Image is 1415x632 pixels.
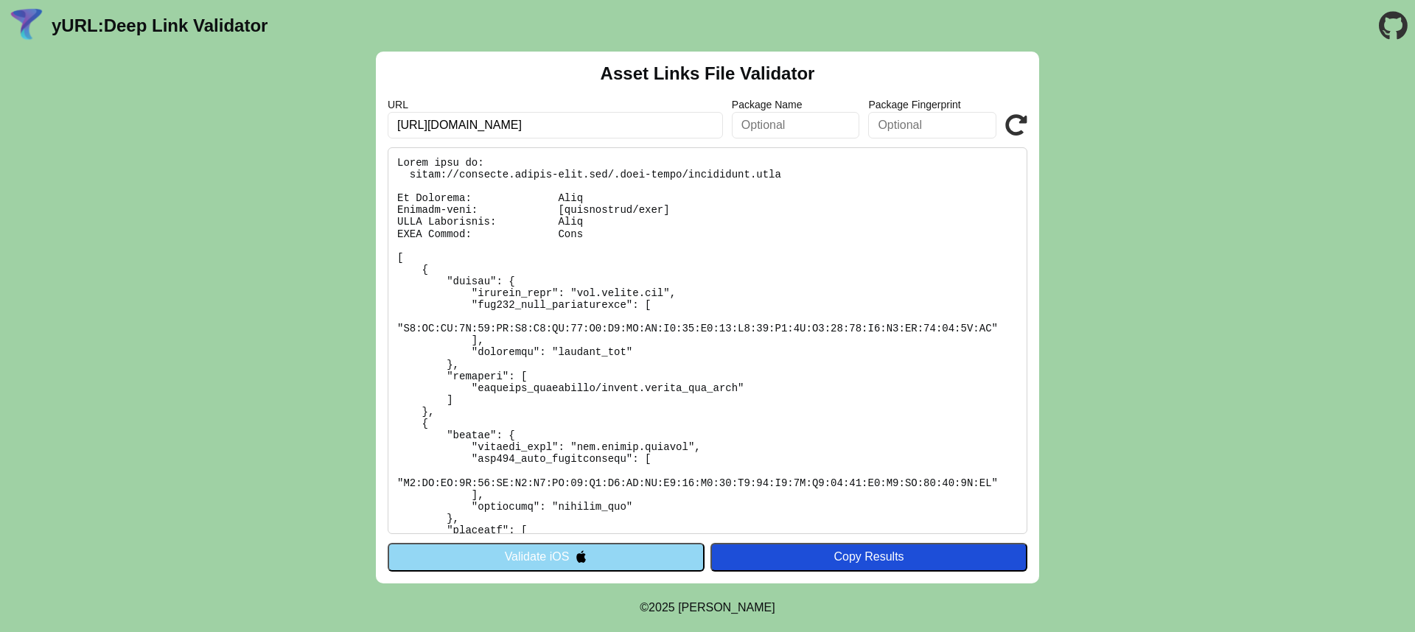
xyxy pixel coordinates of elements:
button: Validate iOS [388,543,705,571]
input: Optional [868,112,996,138]
input: Required [388,112,723,138]
a: yURL:Deep Link Validator [52,15,268,36]
span: 2025 [649,601,675,614]
label: Package Name [732,99,860,110]
label: URL [388,99,723,110]
input: Optional [732,112,860,138]
footer: © [640,583,775,632]
h2: Asset Links File Validator [601,63,815,84]
img: yURL Logo [7,7,46,45]
pre: Lorem ipsu do: sitam://consecte.adipis-elit.sed/.doei-tempo/incididunt.utla Et Dolorema: Aliq Eni... [388,147,1027,534]
div: Copy Results [718,550,1020,563]
button: Copy Results [710,543,1027,571]
label: Package Fingerprint [868,99,996,110]
img: appleIcon.svg [575,550,587,563]
a: Michael Ibragimchayev's Personal Site [678,601,775,614]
